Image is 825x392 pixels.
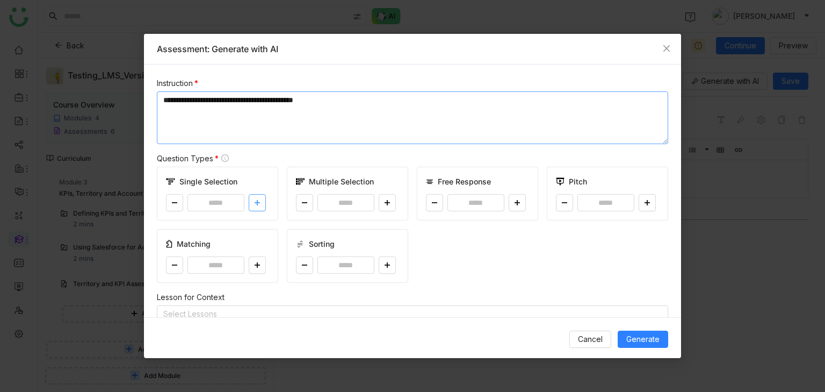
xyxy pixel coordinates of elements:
span: Pitch [569,176,587,188]
span: Single Selection [179,176,237,188]
img: matching_card.svg [166,240,172,248]
span: Sorting [309,238,335,250]
span: Multiple Selection [309,176,374,188]
button: Cancel [569,331,611,348]
span: Generate [626,333,660,345]
img: single_choice.svg [166,178,175,185]
img: long_answer.svg [426,178,433,186]
img: multiple_choice.svg [296,178,305,185]
div: Assessment: Generate with AI [157,42,668,55]
button: Generate [618,331,668,348]
button: Close [652,34,681,63]
img: pitch.svg [556,177,565,186]
div: Instruction [157,77,668,89]
img: ordering_card.svg [296,240,305,248]
div: Question Types [157,153,668,165]
span: Cancel [578,333,603,345]
div: Lesson for Context [157,291,668,303]
span: Matching [177,238,211,250]
span: Free Response [438,176,491,188]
